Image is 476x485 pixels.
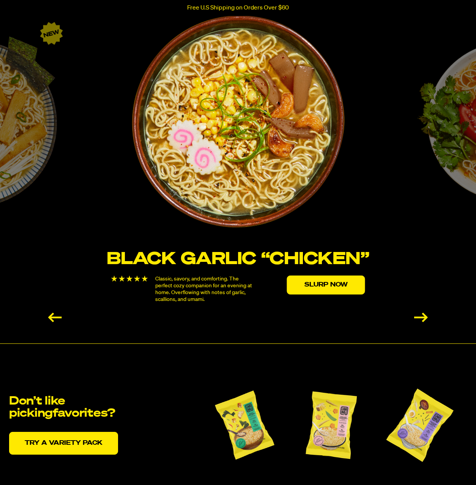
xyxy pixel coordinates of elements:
[9,432,118,455] a: Try a variety pack
[9,395,131,420] h2: Don’t like picking favorites?
[106,251,370,268] h3: Black Garlic “Chicken”
[155,276,255,303] p: Classic, savory, and comforting. The perfect cozy companion for an evening at home. Overflowing w...
[287,276,365,294] a: Slurp Now
[210,381,279,465] img: immi Spicy Red Miso
[384,383,456,466] img: immi Roasted Pork Tonkotsu
[48,313,62,322] div: Previous slide
[187,5,289,11] p: Free U.S Shipping on Orders Over $60
[106,15,370,327] div: 1 / 6
[301,381,361,465] img: immi Creamy Chicken
[414,313,428,322] div: Next slide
